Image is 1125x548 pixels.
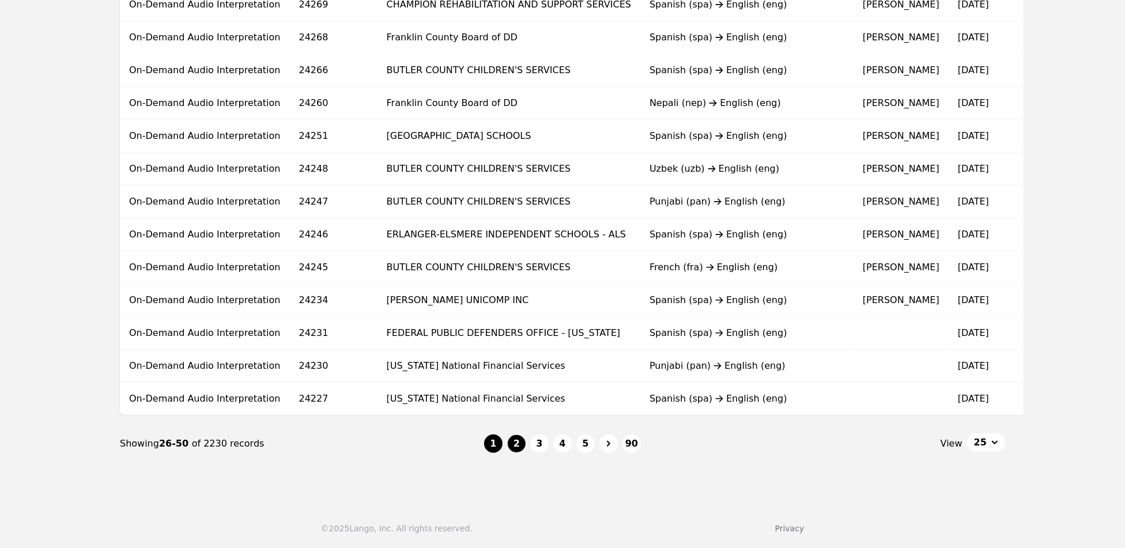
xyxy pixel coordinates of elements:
td: On-Demand Audio Interpretation [120,186,290,218]
td: 24227 [290,383,377,415]
nav: Page navigation [120,415,1005,472]
time: [DATE] [958,393,989,404]
time: [DATE] [958,262,989,273]
td: [PERSON_NAME] [854,186,949,218]
div: French (fra) English (eng) [650,260,844,274]
div: Spanish (spa) English (eng) [650,31,844,44]
button: 5 [576,434,595,453]
td: $5.01 [1020,284,1073,317]
td: BUTLER COUNTY CHILDREN'S SERVICES [377,251,640,284]
div: Spanish (spa) English (eng) [650,63,844,77]
td: [PERSON_NAME] [854,284,949,317]
td: 24268 [290,21,377,54]
td: On-Demand Audio Interpretation [120,87,290,120]
span: 25 [974,436,987,449]
td: On-Demand Audio Interpretation [120,350,290,383]
td: [PERSON_NAME] [854,54,949,87]
time: [DATE] [958,327,989,338]
td: 24248 [290,153,377,186]
td: 24230 [290,350,377,383]
td: [PERSON_NAME] [854,251,949,284]
td: $0.00 [1020,186,1073,218]
td: [PERSON_NAME] [854,120,949,153]
td: On-Demand Audio Interpretation [120,153,290,186]
td: 24246 [290,218,377,251]
div: Nepali (nep) English (eng) [650,96,844,110]
div: Spanish (spa) English (eng) [650,293,844,307]
time: [DATE] [958,130,989,141]
td: 24247 [290,186,377,218]
span: View [941,437,962,451]
button: 1 [484,434,503,453]
td: On-Demand Audio Interpretation [120,218,290,251]
button: 4 [553,434,572,453]
button: 25 [967,433,1005,452]
td: [PERSON_NAME] [854,87,949,120]
td: On-Demand Audio Interpretation [120,54,290,87]
td: 24234 [290,284,377,317]
td: On-Demand Audio Interpretation [120,383,290,415]
td: [PERSON_NAME] [854,21,949,54]
td: On-Demand Audio Interpretation [120,120,290,153]
td: 24260 [290,87,377,120]
td: 24231 [290,317,377,350]
div: Spanish (spa) English (eng) [650,228,844,241]
time: [DATE] [958,196,989,207]
span: 26-50 [159,438,192,449]
td: On-Demand Audio Interpretation [120,317,290,350]
a: Privacy [775,524,805,533]
td: $0.00 [1020,350,1073,383]
time: [DATE] [958,97,989,108]
td: $2.54 [1020,54,1073,87]
td: Franklin County Board of DD [377,21,640,54]
td: BUTLER COUNTY CHILDREN'S SERVICES [377,153,640,186]
div: Showing of 2230 records [120,437,484,451]
td: BUTLER COUNTY CHILDREN'S SERVICES [377,54,640,87]
button: 90 [622,434,641,453]
div: Uzbek (uzb) English (eng) [650,162,844,176]
td: $2.87 [1020,87,1073,120]
td: 24266 [290,54,377,87]
td: $1.55 [1020,251,1073,284]
time: [DATE] [958,163,989,174]
td: $0.69 [1020,21,1073,54]
td: $0.00 [1020,153,1073,186]
td: On-Demand Audio Interpretation [120,251,290,284]
div: Spanish (spa) English (eng) [650,326,844,340]
td: $1.87 [1020,120,1073,153]
time: [DATE] [958,32,989,43]
div: Spanish (spa) English (eng) [650,392,844,406]
td: Franklin County Board of DD [377,87,640,120]
time: [DATE] [958,294,989,305]
td: [US_STATE] National Financial Services [377,350,640,383]
time: [DATE] [958,360,989,371]
td: $0.00 [1020,383,1073,415]
td: FEDERAL PUBLIC DEFENDERS OFFICE - [US_STATE] [377,317,640,350]
td: [US_STATE] National Financial Services [377,383,640,415]
td: ERLANGER-ELSMERE INDEPENDENT SCHOOLS - ALS [377,218,640,251]
time: [DATE] [958,229,989,240]
td: [PERSON_NAME] UNICOMP INC [377,284,640,317]
td: On-Demand Audio Interpretation [120,284,290,317]
td: [PERSON_NAME] [854,153,949,186]
button: 3 [530,434,549,453]
td: [PERSON_NAME] [854,218,949,251]
td: [GEOGRAPHIC_DATA] SCHOOLS [377,120,640,153]
div: © 2025 Lango, Inc. All rights reserved. [321,523,473,534]
div: Punjabi (pan) English (eng) [650,359,844,373]
td: $2.59 [1020,317,1073,350]
time: [DATE] [958,65,989,75]
div: Spanish (spa) English (eng) [650,129,844,143]
td: 24251 [290,120,377,153]
td: $1.64 [1020,218,1073,251]
td: On-Demand Audio Interpretation [120,21,290,54]
td: BUTLER COUNTY CHILDREN'S SERVICES [377,186,640,218]
div: Punjabi (pan) English (eng) [650,195,844,209]
td: 24245 [290,251,377,284]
